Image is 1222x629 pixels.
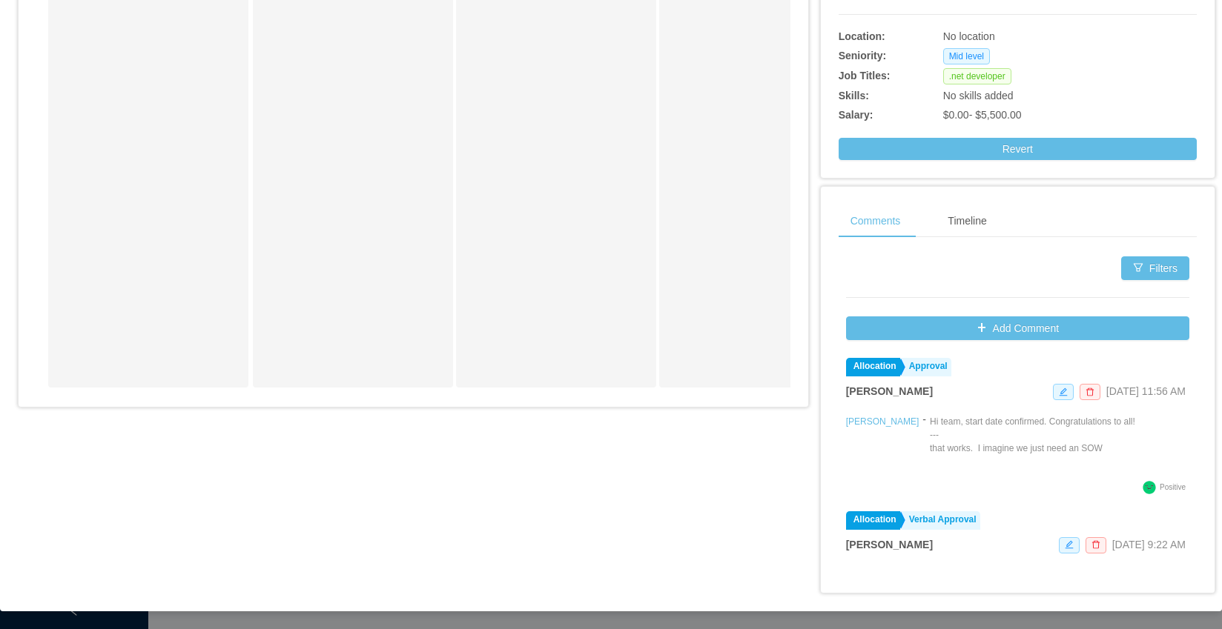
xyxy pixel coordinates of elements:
[922,412,926,477] div: -
[846,511,900,530] a: Allocation
[839,109,873,121] b: Salary:
[1112,539,1186,550] span: [DATE] 9:22 AM
[930,415,1135,455] p: Hi team, start date confirmed. Congratulations to all! --- that works. I imagine we just need an SOW
[839,30,885,42] b: Location:
[1091,540,1100,549] i: icon: delete
[1059,387,1068,396] i: icon: edit
[839,90,869,101] b: Skills:
[936,204,998,238] div: Timeline
[902,511,980,530] a: Verbal Approval
[1086,387,1094,396] i: icon: delete
[846,539,933,550] strong: [PERSON_NAME]
[846,385,933,397] strong: [PERSON_NAME]
[1121,256,1189,280] button: icon: filterFilters
[846,358,900,376] a: Allocation
[839,138,1197,160] button: Revert
[943,68,1011,84] span: .net developer
[846,316,1189,340] button: icon: plusAdd Comment
[839,50,887,61] b: Seniority:
[839,70,891,81] b: Job Titles:
[846,416,919,427] a: [PERSON_NAME]
[1160,483,1186,491] span: Positive
[943,109,1022,121] span: $0.00 - $5,500.00
[902,358,951,376] a: Approval
[943,48,990,64] span: Mid level
[1065,540,1074,549] i: icon: edit
[943,90,1014,101] span: No skills added
[1106,385,1186,397] span: [DATE] 11:56 AM
[943,29,1123,44] div: No location
[839,204,913,238] div: Comments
